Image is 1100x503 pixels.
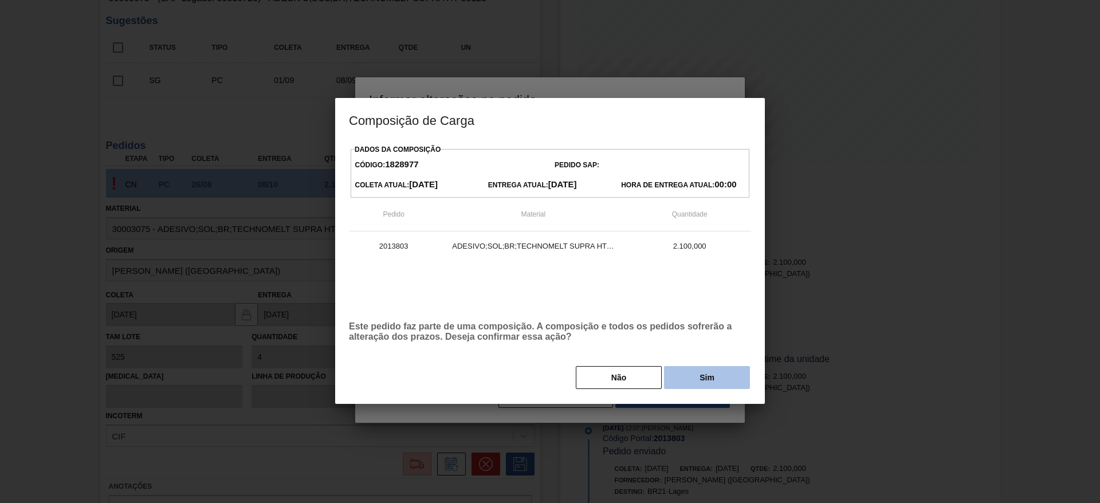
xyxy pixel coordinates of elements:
[355,161,419,169] span: Código:
[349,231,438,260] td: 2013803
[355,181,438,189] span: Coleta Atual:
[664,366,750,389] button: Sim
[383,210,404,218] span: Pedido
[335,98,765,142] h3: Composição de Carga
[621,181,736,189] span: Hora de Entrega Atual:
[488,181,577,189] span: Entrega Atual:
[409,179,438,189] strong: [DATE]
[385,159,418,169] strong: 1828977
[555,161,599,169] span: Pedido SAP:
[548,179,577,189] strong: [DATE]
[628,231,751,260] td: 2.100,000
[355,146,441,154] label: Dados da Composição
[576,366,662,389] button: Não
[349,321,751,342] p: Este pedido faz parte de uma composição. A composição e todos os pedidos sofrerão a alteração dos...
[672,210,708,218] span: Quantidade
[438,231,628,260] td: ADESIVO;SOL;BR;TECHNOMELT SUPRA HT 35125
[714,179,736,189] strong: 00:00
[521,210,546,218] span: Material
